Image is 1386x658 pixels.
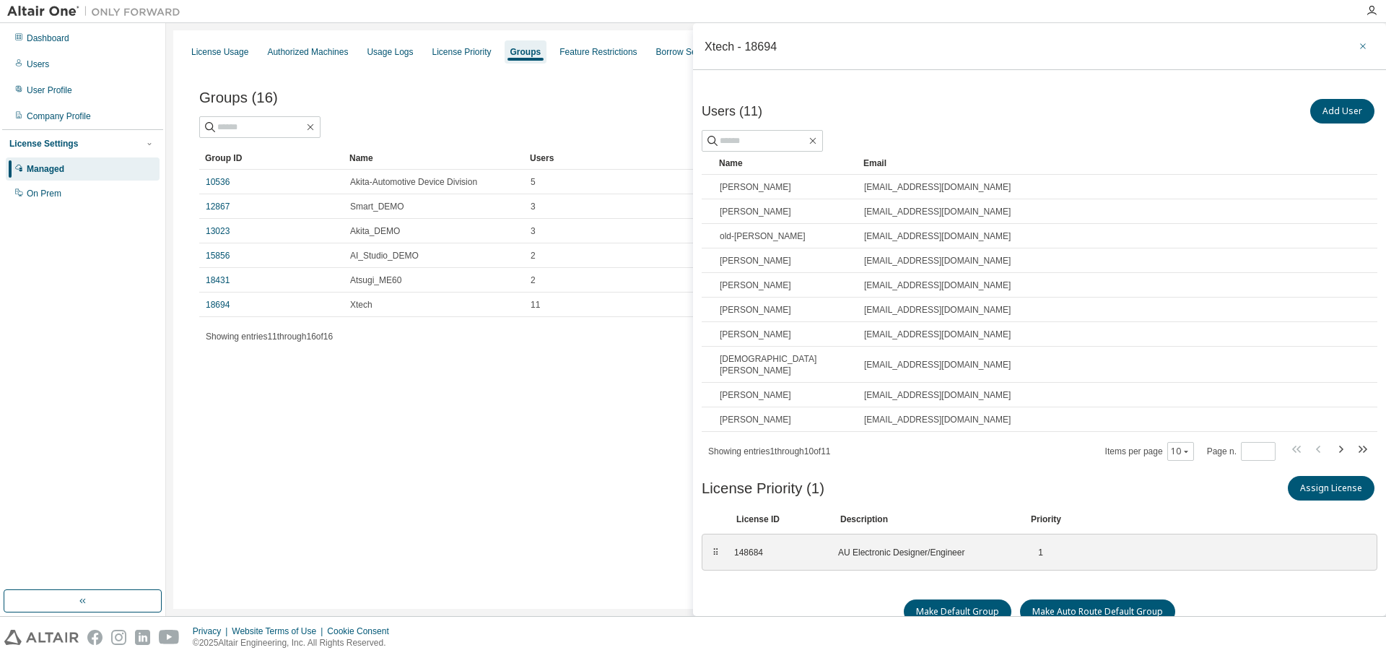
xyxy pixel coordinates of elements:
span: 3 [531,225,536,237]
div: License ID [736,514,823,525]
span: 2 [531,250,536,261]
img: altair_logo.svg [4,630,79,645]
span: 5 [531,176,536,188]
div: Managed [27,163,64,175]
div: Users [27,59,49,70]
div: Privacy [193,625,232,637]
span: old-[PERSON_NAME] [720,230,806,242]
span: [PERSON_NAME] [720,181,791,193]
span: [PERSON_NAME] [720,414,791,425]
span: [EMAIL_ADDRESS][DOMAIN_NAME] [864,389,1011,401]
span: License Priority (1) [702,480,824,497]
span: Page n. [1207,442,1276,461]
img: Altair One [7,4,188,19]
a: 18431 [206,274,230,286]
span: [EMAIL_ADDRESS][DOMAIN_NAME] [864,280,1011,291]
span: Akita_DEMO [350,225,400,237]
span: [PERSON_NAME] [720,206,791,217]
div: Cookie Consent [327,625,397,637]
div: Authorized Machines [267,46,348,58]
div: License Usage [191,46,248,58]
div: Email [863,152,1334,175]
span: [PERSON_NAME] [720,329,791,340]
span: [EMAIL_ADDRESS][DOMAIN_NAME] [864,414,1011,425]
p: © 2025 Altair Engineering, Inc. All Rights Reserved. [193,637,398,649]
div: Feature Restrictions [559,46,637,58]
div: Company Profile [27,111,91,122]
span: AI_Studio_DEMO [350,250,419,261]
div: Name [349,147,518,170]
div: Dashboard [27,33,69,44]
span: Akita-Automotive Device Division [350,176,477,188]
span: [PERSON_NAME] [720,280,791,291]
span: 3 [531,201,536,212]
div: Priority [1031,514,1061,525]
div: Website Terms of Use [232,625,327,637]
div: License Priority [432,46,492,58]
a: 10536 [206,176,230,188]
a: 13023 [206,225,230,237]
span: [PERSON_NAME] [720,304,791,316]
div: 148684 [734,547,821,558]
img: facebook.svg [87,630,103,645]
span: [EMAIL_ADDRESS][DOMAIN_NAME] [864,359,1011,371]
div: Description [840,514,1014,525]
div: Users [530,147,1312,170]
span: [EMAIL_ADDRESS][DOMAIN_NAME] [864,255,1011,267]
div: Xtech - 18694 [705,40,777,52]
span: 11 [531,299,540,311]
span: Showing entries 1 through 10 of 11 [708,446,831,456]
span: [EMAIL_ADDRESS][DOMAIN_NAME] [864,230,1011,242]
span: 2 [531,274,536,286]
img: youtube.svg [159,630,180,645]
button: Make Default Group [904,599,1011,624]
div: Name [719,152,852,175]
span: [PERSON_NAME] [720,389,791,401]
div: License Settings [9,138,78,150]
span: [PERSON_NAME] [720,255,791,267]
div: 1 [1029,547,1043,558]
div: Groups [510,46,541,58]
div: Borrow Settings [656,46,718,58]
button: Make Auto Route Default Group [1020,599,1175,624]
span: Xtech [350,299,372,311]
img: linkedin.svg [135,630,150,645]
span: Groups (16) [199,90,278,106]
span: [EMAIL_ADDRESS][DOMAIN_NAME] [864,181,1011,193]
button: Assign License [1288,476,1374,501]
span: Users (11) [702,104,762,119]
a: 15856 [206,250,230,261]
div: Usage Logs [367,46,413,58]
span: [EMAIL_ADDRESS][DOMAIN_NAME] [864,304,1011,316]
span: [EMAIL_ADDRESS][DOMAIN_NAME] [864,329,1011,340]
a: 12867 [206,201,230,212]
span: Showing entries 11 through 16 of 16 [206,332,333,342]
div: On Prem [27,188,61,199]
a: 18694 [206,299,230,311]
button: 10 [1171,446,1190,457]
button: Add User [1310,99,1374,124]
div: User Profile [27,85,72,96]
span: Smart_DEMO [350,201,404,212]
div: Group ID [205,147,338,170]
span: Atsugi_ME60 [350,274,401,286]
div: ⠿ [711,547,720,558]
img: instagram.svg [111,630,126,645]
span: Items per page [1105,442,1194,461]
span: [DEMOGRAPHIC_DATA][PERSON_NAME] [720,353,851,376]
div: AU Electronic Designer/Engineer [838,547,1011,558]
span: [EMAIL_ADDRESS][DOMAIN_NAME] [864,206,1011,217]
